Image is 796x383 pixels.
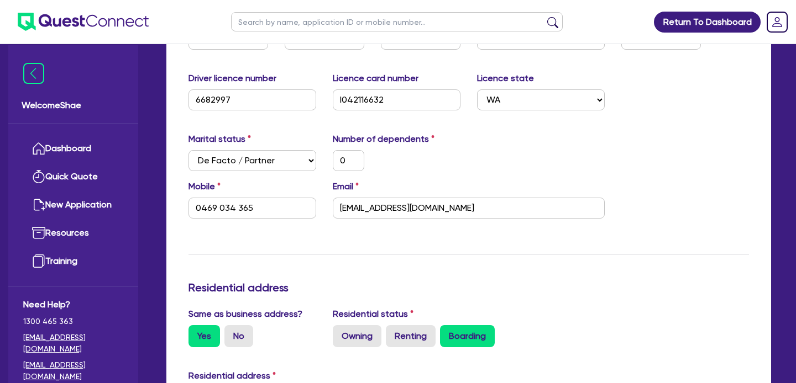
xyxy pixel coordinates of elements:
[23,359,123,382] a: [EMAIL_ADDRESS][DOMAIN_NAME]
[23,219,123,247] a: Resources
[333,72,418,85] label: Licence card number
[333,180,359,193] label: Email
[231,12,563,31] input: Search by name, application ID or mobile number...
[23,135,123,163] a: Dashboard
[188,369,276,382] label: Residential address
[18,13,149,31] img: quest-connect-logo-blue
[333,307,413,321] label: Residential status
[23,316,123,327] span: 1300 465 363
[333,132,434,146] label: Number of dependents
[440,325,495,347] label: Boarding
[32,170,45,183] img: quick-quote
[763,8,792,36] a: Dropdown toggle
[32,198,45,211] img: new-application
[477,72,534,85] label: Licence state
[23,191,123,219] a: New Application
[333,325,381,347] label: Owning
[654,12,761,33] a: Return To Dashboard
[224,325,253,347] label: No
[188,180,221,193] label: Mobile
[22,99,125,112] span: Welcome Shae
[23,332,123,355] a: [EMAIL_ADDRESS][DOMAIN_NAME]
[23,247,123,275] a: Training
[32,226,45,240] img: resources
[188,132,251,146] label: Marital status
[188,325,220,347] label: Yes
[23,163,123,191] a: Quick Quote
[23,63,44,84] img: icon-menu-close
[188,281,749,294] h3: Residential address
[188,72,276,85] label: Driver licence number
[386,325,436,347] label: Renting
[23,298,123,311] span: Need Help?
[188,307,302,321] label: Same as business address?
[32,254,45,268] img: training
